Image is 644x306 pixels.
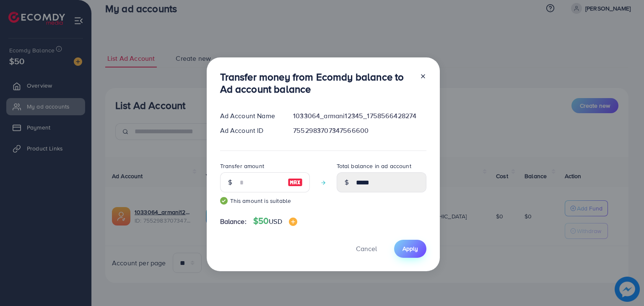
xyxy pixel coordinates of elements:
[394,240,426,258] button: Apply
[288,177,303,187] img: image
[213,126,287,135] div: Ad Account ID
[220,162,264,170] label: Transfer amount
[220,197,228,205] img: guide
[337,162,411,170] label: Total balance in ad account
[356,244,377,253] span: Cancel
[286,111,433,121] div: 1033064_armani12345_1758566428274
[220,217,247,226] span: Balance:
[213,111,287,121] div: Ad Account Name
[220,197,310,205] small: This amount is suitable
[289,218,297,226] img: image
[286,126,433,135] div: 7552983707347566600
[253,216,297,226] h4: $50
[269,217,282,226] span: USD
[345,240,387,258] button: Cancel
[402,244,418,253] span: Apply
[220,71,413,95] h3: Transfer money from Ecomdy balance to Ad account balance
